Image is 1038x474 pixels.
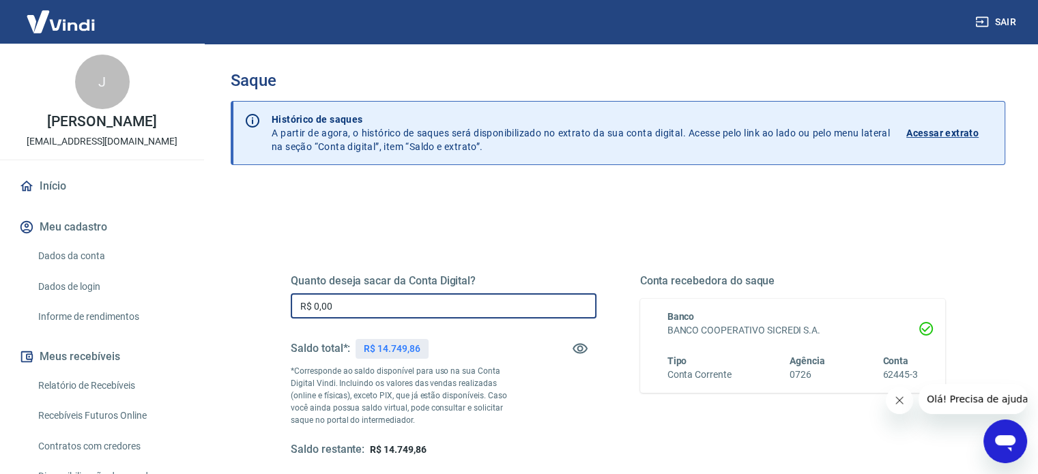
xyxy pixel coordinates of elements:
h5: Quanto deseja sacar da Conta Digital? [291,274,596,288]
span: Olá! Precisa de ajuda? [8,10,115,20]
h6: Conta Corrente [667,368,732,382]
p: R$ 14.749,86 [364,342,420,356]
iframe: Botão para abrir a janela de mensagens [983,419,1027,463]
h3: Saque [231,71,1005,90]
span: Tipo [667,355,687,366]
p: [PERSON_NAME] [47,115,156,129]
h6: 62445-3 [882,368,918,382]
p: Histórico de saques [272,113,890,126]
a: Dados de login [33,273,188,301]
iframe: Fechar mensagem [886,387,913,414]
span: Conta [882,355,908,366]
p: *Corresponde ao saldo disponível para uso na sua Conta Digital Vindi. Incluindo os valores das ve... [291,365,520,426]
span: R$ 14.749,86 [370,444,426,455]
a: Início [16,171,188,201]
h5: Saldo total*: [291,342,350,355]
div: J [75,55,130,109]
h6: 0726 [790,368,825,382]
button: Meu cadastro [16,212,188,242]
a: Dados da conta [33,242,188,270]
iframe: Mensagem da empresa [919,384,1027,414]
h6: BANCO COOPERATIVO SICREDI S.A. [667,323,919,338]
p: A partir de agora, o histórico de saques será disponibilizado no extrato da sua conta digital. Ac... [272,113,890,153]
h5: Conta recebedora do saque [640,274,946,288]
img: Vindi [16,1,105,42]
a: Contratos com credores [33,432,188,460]
span: Agência [790,355,825,366]
p: [EMAIL_ADDRESS][DOMAIN_NAME] [27,134,177,149]
button: Sair [972,10,1022,35]
h5: Saldo restante: [291,443,364,457]
a: Recebíveis Futuros Online [33,402,188,430]
button: Meus recebíveis [16,342,188,372]
a: Relatório de Recebíveis [33,372,188,400]
a: Acessar extrato [906,113,994,153]
span: Banco [667,311,695,322]
p: Acessar extrato [906,126,979,140]
a: Informe de rendimentos [33,303,188,331]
